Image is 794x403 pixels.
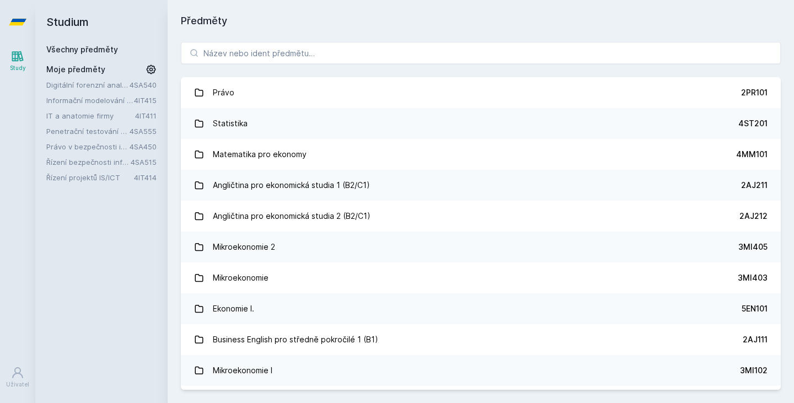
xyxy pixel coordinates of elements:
a: 4SA555 [130,127,157,136]
div: Matematika pro ekonomy [213,143,307,165]
div: Angličtina pro ekonomická studia 2 (B2/C1) [213,205,371,227]
a: Ekonomie I. 5EN101 [181,293,781,324]
div: 4MM101 [736,149,768,160]
a: 4IT411 [135,111,157,120]
div: 5EN101 [742,303,768,314]
a: 4SA540 [130,80,157,89]
a: Mikroekonomie I 3MI102 [181,355,781,386]
div: 2AJ211 [741,180,768,191]
div: Business English pro středně pokročilé 1 (B1) [213,329,378,351]
a: Penetrační testování bezpečnosti IS [46,126,130,137]
a: Angličtina pro ekonomická studia 1 (B2/C1) 2AJ211 [181,170,781,201]
div: Mikroekonomie I [213,359,272,381]
span: Moje předměty [46,64,105,75]
a: Mikroekonomie 3MI403 [181,262,781,293]
a: Business English pro středně pokročilé 1 (B1) 2AJ111 [181,324,781,355]
div: Mikroekonomie 2 [213,236,275,258]
a: 4IT415 [134,96,157,105]
a: Informační modelování organizací [46,95,134,106]
div: Právo [213,82,234,104]
a: Statistika 4ST201 [181,108,781,139]
a: Právo 2PR101 [181,77,781,108]
a: Řízení projektů IS/ICT [46,172,134,183]
div: 3MI102 [740,365,768,376]
a: Study [2,44,33,78]
h1: Předměty [181,13,781,29]
a: Právo v bezpečnosti informačních systémů [46,141,130,152]
a: Angličtina pro ekonomická studia 2 (B2/C1) 2AJ212 [181,201,781,232]
a: Řízení bezpečnosti informačních systémů [46,157,131,168]
a: Mikroekonomie 2 3MI405 [181,232,781,262]
div: 3MI405 [738,241,768,252]
a: Digitální forenzní analýza [46,79,130,90]
div: Statistika [213,112,248,135]
div: Angličtina pro ekonomická studia 1 (B2/C1) [213,174,370,196]
div: 2AJ111 [743,334,768,345]
div: Ekonomie I. [213,298,254,320]
a: 4IT414 [134,173,157,182]
div: 2PR101 [741,87,768,98]
div: 4ST201 [738,118,768,129]
div: Study [10,64,26,72]
a: Matematika pro ekonomy 4MM101 [181,139,781,170]
a: 4SA515 [131,158,157,166]
a: Všechny předměty [46,45,118,54]
div: 2AJ212 [739,211,768,222]
div: 3MI403 [738,272,768,283]
a: Uživatel [2,361,33,394]
a: IT a anatomie firmy [46,110,135,121]
div: Uživatel [6,380,29,389]
div: Mikroekonomie [213,267,269,289]
input: Název nebo ident předmětu… [181,42,781,64]
a: 4SA450 [130,142,157,151]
